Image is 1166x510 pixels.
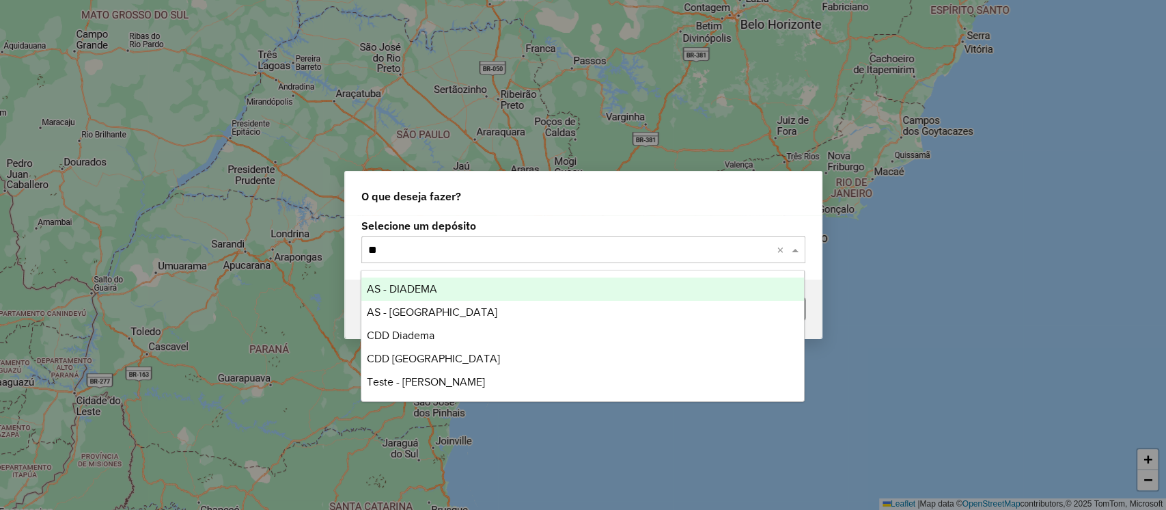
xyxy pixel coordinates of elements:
[367,283,437,295] span: AS - DIADEMA
[367,376,485,388] span: Teste - [PERSON_NAME]
[367,330,434,341] span: CDD Diadema
[361,188,461,204] span: O que deseja fazer?
[367,353,500,364] span: CDD [GEOGRAPHIC_DATA]
[361,217,805,234] label: Selecione um depósito
[367,306,497,318] span: AS - [GEOGRAPHIC_DATA]
[777,241,788,258] span: Clear all
[361,270,805,402] ng-dropdown-panel: Options list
